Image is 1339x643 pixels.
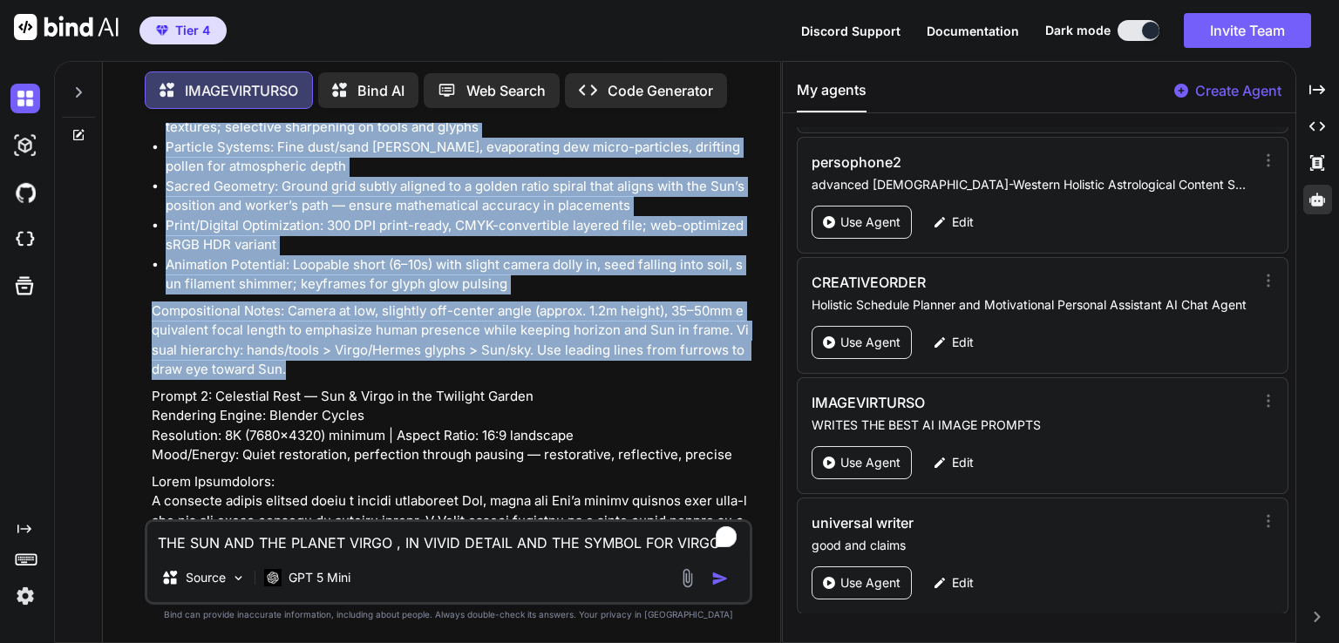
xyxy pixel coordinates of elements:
[840,574,901,592] p: Use Agent
[14,14,119,40] img: Bind AI
[231,571,246,585] img: Pick Models
[801,24,901,38] span: Discord Support
[801,22,901,40] button: Discord Support
[152,301,749,380] p: Compositional Notes: Camera at low, slightly off-center angle (approx. 1.2m height), 35–50mm equi...
[357,80,404,101] p: Bind AI
[175,22,210,39] span: Tier 4
[812,176,1254,193] p: advanced [DEMOGRAPHIC_DATA]-Western Holistic Astrological Content Specialist
[166,138,749,177] li: Particle Systems: Fine dust/sand [PERSON_NAME], evaporating dew micro-particles, drifting pollen ...
[952,334,974,351] p: Edit
[139,17,227,44] button: premiumTier 4
[840,454,901,471] p: Use Agent
[289,569,350,586] p: GPT 5 Mini
[927,22,1019,40] button: Documentation
[185,80,298,101] p: IMAGEVIRTURSO
[812,272,1121,293] h3: CREATIVEORDER
[186,569,226,586] p: Source
[10,178,40,207] img: githubDark
[10,131,40,160] img: darkAi-studio
[1195,80,1281,101] p: Create Agent
[152,387,749,465] p: Prompt 2: Celestial Rest — Sun & Virgo in the Twilight Garden Rendering Engine: Blender Cycles Re...
[952,574,974,592] p: Edit
[952,213,974,231] p: Edit
[812,416,1254,434] p: WRITES THE BEST AI IMAGE PROMPTS
[166,177,749,216] li: Sacred Geometry: Ground grid subtly aligned to a golden ratio spiral that aligns with the Sun’s p...
[1184,13,1311,48] button: Invite Team
[812,296,1254,314] p: Holistic Schedule Planner and Motivational Personal Assistant AI Chat Agent
[264,569,282,585] img: GPT 5 Mini
[10,225,40,254] img: cloudideIcon
[840,334,901,351] p: Use Agent
[952,454,974,471] p: Edit
[145,608,752,621] p: Bind can provide inaccurate information, including about people. Always double-check its answers....
[10,581,40,611] img: settings
[927,24,1019,38] span: Documentation
[10,84,40,113] img: darkChat
[812,392,1121,413] h3: IMAGEVIRTURSO
[840,213,901,231] p: Use Agent
[812,152,1121,173] h3: persophone2
[166,255,749,294] li: Animation Potential: Loopable short (6–10s) with slight camera dolly in, seed falling into soil, ...
[677,568,697,588] img: attachment
[156,25,168,36] img: premium
[1045,22,1111,39] span: Dark mode
[812,537,1254,554] p: good and claims
[147,522,750,553] textarea: To enrich screen reader interactions, please activate Accessibility in Grammarly extension settings
[812,512,1121,533] h3: universal writer
[797,79,867,112] button: My agents
[166,216,749,255] li: Print/Digital Optimization: 300 DPI print-ready, CMYK-convertible layered file; web-optimized sRG...
[466,80,546,101] p: Web Search
[711,570,729,587] img: icon
[608,80,713,101] p: Code Generator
